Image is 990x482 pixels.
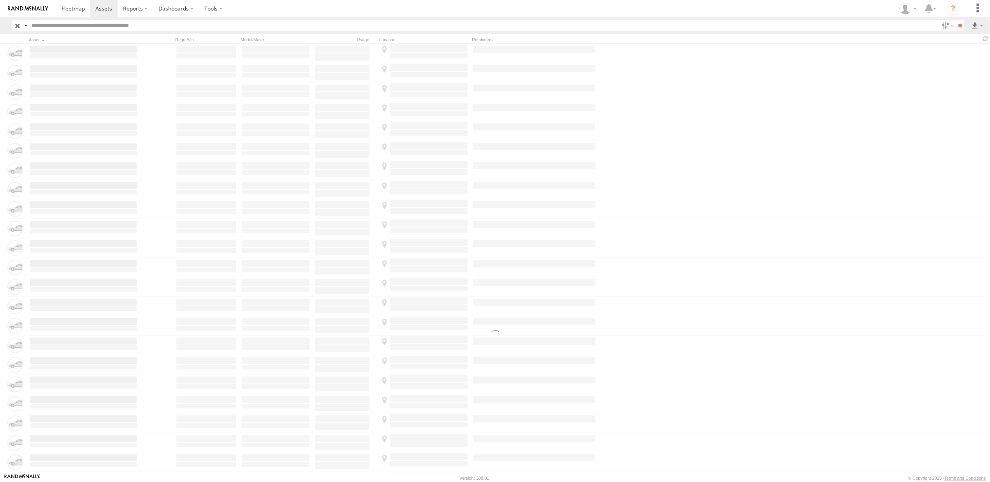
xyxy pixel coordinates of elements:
[944,476,986,480] a: Terms and Conditions
[4,474,40,482] a: Visit our Website
[947,2,959,15] i: ?
[241,37,311,42] div: Model/Make
[379,37,469,42] div: Location
[897,3,919,14] div: Cris Clark
[29,37,138,42] div: Click to Sort
[908,476,986,480] div: © Copyright 2025 -
[472,37,596,42] div: Reminders
[175,37,237,42] div: Rego./Vin
[23,20,29,31] label: Search Query
[939,20,955,31] label: Search Filter Options
[314,37,376,42] div: Usage
[981,35,990,42] span: Refresh
[459,476,489,480] div: Version: 308.01
[8,6,48,11] img: rand-logo.svg
[971,20,984,31] label: Export results as...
